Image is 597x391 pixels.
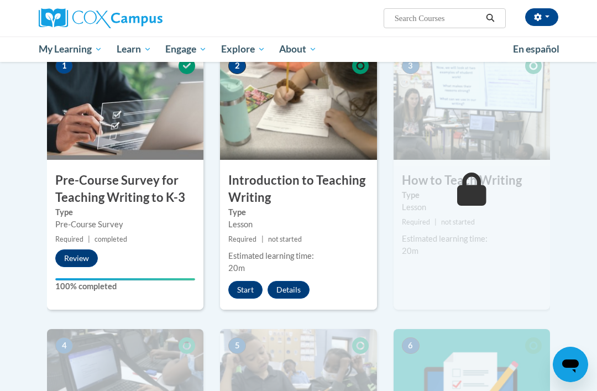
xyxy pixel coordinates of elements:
button: Account Settings [525,8,558,26]
h3: Introduction to Teaching Writing [220,172,376,206]
div: Pre-Course Survey [55,218,195,231]
a: About [273,37,324,62]
iframe: Button to launch messaging window [553,347,588,382]
div: Lesson [402,201,542,213]
div: Estimated learning time: [402,233,542,245]
input: Search Courses [394,12,482,25]
h3: How to Teach Writing [394,172,550,189]
span: not started [441,218,475,226]
span: Learn [117,43,151,56]
span: 2 [228,58,246,74]
span: 1 [55,58,73,74]
span: My Learning [39,43,102,56]
span: 20m [402,246,418,256]
span: | [88,235,90,243]
span: 20m [228,263,245,273]
img: Cox Campus [39,8,163,28]
a: Cox Campus [39,8,201,28]
img: Course Image [47,49,203,160]
div: Lesson [228,218,368,231]
label: Type [228,206,368,218]
span: Engage [165,43,207,56]
div: Your progress [55,278,195,280]
span: Required [55,235,83,243]
span: About [279,43,317,56]
span: | [261,235,264,243]
span: 3 [402,58,420,74]
img: Course Image [220,49,376,160]
span: Required [228,235,256,243]
span: not started [268,235,302,243]
span: En español [513,43,559,55]
span: completed [95,235,127,243]
label: 100% completed [55,280,195,293]
div: Main menu [30,37,567,62]
a: Explore [214,37,273,62]
span: Required [402,218,430,226]
span: Explore [221,43,265,56]
label: Type [402,189,542,201]
span: | [434,218,437,226]
button: Search [482,12,499,25]
span: 5 [228,337,246,354]
button: Details [268,281,310,299]
a: My Learning [32,37,109,62]
button: Start [228,281,263,299]
span: 4 [55,337,73,354]
img: Course Image [394,49,550,160]
div: Estimated learning time: [228,250,368,262]
span: 6 [402,337,420,354]
a: Engage [158,37,214,62]
button: Review [55,249,98,267]
h3: Pre-Course Survey for Teaching Writing to K-3 [47,172,203,206]
label: Type [55,206,195,218]
a: En español [506,38,567,61]
a: Learn [109,37,159,62]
